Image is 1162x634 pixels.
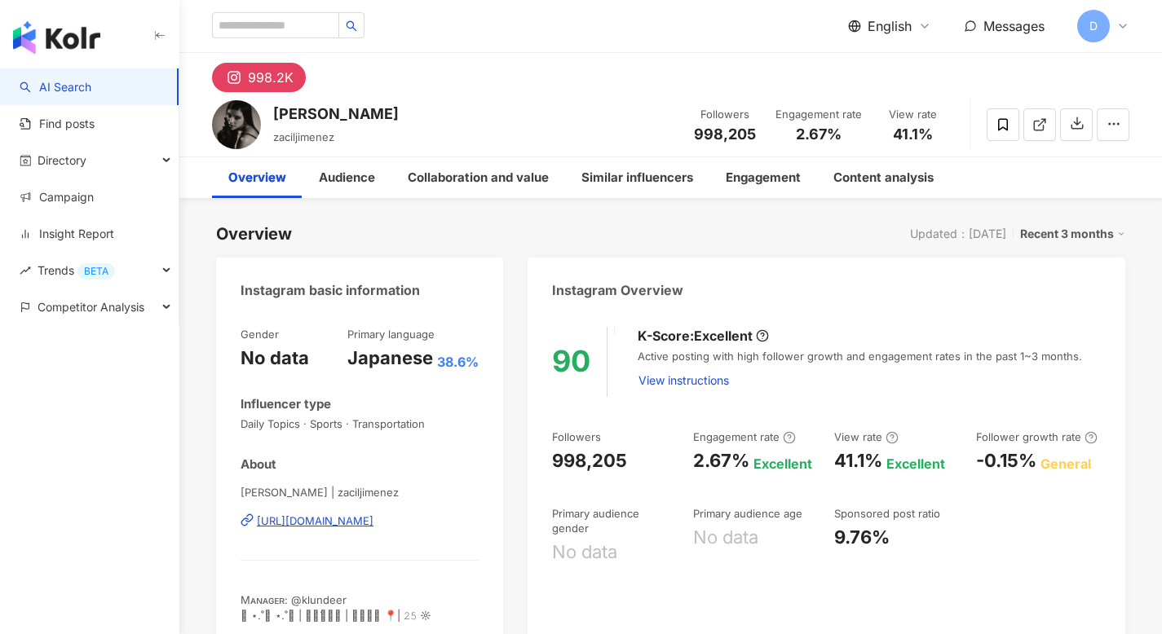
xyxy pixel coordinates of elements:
a: Insight Report [20,226,114,242]
span: 41.1% [893,126,933,143]
div: No data [552,539,617,565]
div: Collaboration and value [408,168,549,187]
a: Campaign [20,189,94,205]
span: rise [20,265,31,276]
div: Primary audience age [693,506,802,521]
div: Engagement rate [775,107,862,123]
div: 998.2K [248,66,294,89]
div: About [241,456,276,473]
span: 2.67% [796,126,842,143]
div: 9.76% [834,525,890,550]
span: D [1089,17,1098,35]
div: Instagram Overview [552,281,683,299]
div: Japanese [347,346,433,371]
div: [URL][DOMAIN_NAME] [257,513,373,528]
span: Mᴀɴᴀɢᴇʀ: @klundeer 𓆉 ⋆.˚𓇼 ⋆.˚𓆟 | 𝔉𝔢́𝔫𝔦𝔵 | 𝐂𝐃𝐌𝐗 📍| 𝟸𝟻 ☼ [241,593,431,621]
div: View rate [834,429,899,444]
img: logo [13,21,100,54]
button: View instructions [638,364,730,397]
div: -0.15% [976,448,1036,473]
div: Followers [694,107,756,123]
div: 90 [552,345,590,378]
div: General [1040,455,1091,473]
div: Content analysis [833,168,934,187]
div: View rate [881,107,943,123]
span: Trends [38,252,115,288]
div: BETA [77,263,115,280]
span: search [346,20,357,32]
div: Primary audience gender [552,506,677,535]
span: 998,205 [694,125,756,143]
div: 998,205 [552,448,627,473]
div: Updated：[DATE] [910,227,1006,240]
div: Active posting with high follower growth and engagement rates in the past 1~3 months. [638,349,1101,396]
div: Follower growth rate [976,429,1098,444]
a: [URL][DOMAIN_NAME] [241,513,479,528]
div: Excellent [753,455,812,473]
img: KOL Avatar [212,100,261,149]
span: Competitor Analysis [38,288,144,325]
span: Messages [983,18,1045,34]
div: K-Score : [638,327,769,345]
div: Followers [552,429,601,444]
div: 2.67% [693,448,749,473]
div: Audience [319,168,375,187]
span: Directory [38,142,86,178]
span: zaciljimenez [273,130,334,143]
div: Engagement [726,168,801,187]
a: searchAI Search [20,79,91,95]
div: Sponsored post ratio [834,506,940,521]
a: Find posts [20,116,95,132]
div: Overview [228,168,286,187]
div: [PERSON_NAME] [273,103,399,124]
div: Similar influencers [581,168,693,187]
div: Excellent [886,455,945,473]
div: Recent 3 months [1020,223,1125,244]
div: Instagram basic information [241,281,420,299]
span: [PERSON_NAME] | zaciljimenez [241,485,479,500]
span: 38.6% [437,353,479,371]
div: Influencer type [241,395,331,412]
div: Excellent [694,327,753,345]
div: 41.1% [834,448,882,473]
div: No data [693,525,758,550]
div: Engagement rate [693,429,796,444]
button: 998.2K [212,63,306,92]
div: Primary language [347,327,435,341]
span: View instructions [638,374,729,387]
span: English [868,17,912,35]
span: Daily Topics · Sports · Transportation [241,416,479,431]
div: Overview [216,222,292,245]
div: No data [241,346,309,371]
div: Gender [241,327,279,341]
